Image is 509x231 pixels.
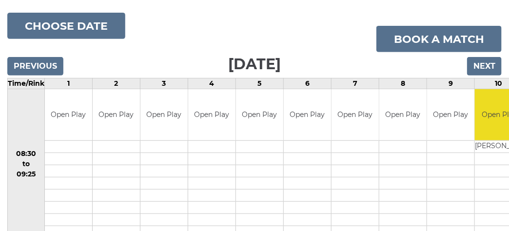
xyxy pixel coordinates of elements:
[467,57,502,76] input: Next
[284,78,332,89] td: 6
[284,89,331,140] td: Open Play
[332,78,379,89] td: 7
[427,89,474,140] td: Open Play
[379,89,427,140] td: Open Play
[427,78,475,89] td: 9
[332,89,379,140] td: Open Play
[376,26,502,52] a: Book a match
[236,78,284,89] td: 5
[188,89,235,140] td: Open Play
[7,13,125,39] button: Choose date
[93,89,140,140] td: Open Play
[45,78,93,89] td: 1
[7,57,63,76] input: Previous
[45,89,92,140] td: Open Play
[93,78,140,89] td: 2
[379,78,427,89] td: 8
[140,78,188,89] td: 3
[8,78,45,89] td: Time/Rink
[140,89,188,140] td: Open Play
[188,78,236,89] td: 4
[236,89,283,140] td: Open Play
